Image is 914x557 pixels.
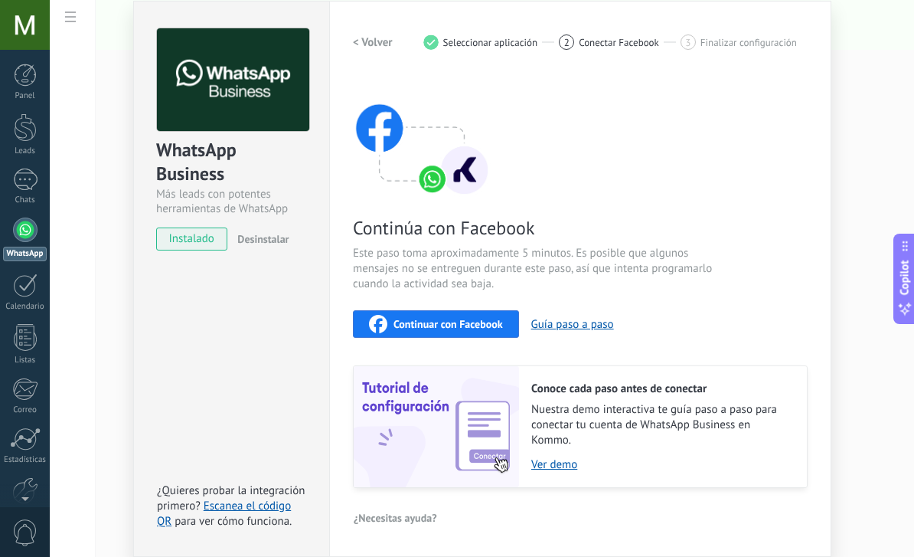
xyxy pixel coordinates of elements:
span: para ver cómo funciona. [175,514,292,529]
div: Leads [3,146,47,156]
span: instalado [157,228,227,251]
div: WhatsApp Business [156,138,307,187]
span: 2 [564,36,570,49]
h2: Conoce cada paso antes de conectar [531,382,792,396]
button: Desinstalar [231,228,289,251]
div: Más leads con potentes herramientas de WhatsApp [156,187,307,216]
div: WhatsApp [3,247,47,261]
div: Calendario [3,302,47,312]
span: Continuar con Facebook [393,319,503,329]
div: Chats [3,195,47,205]
span: Nuestra demo interactiva te guía paso a paso para conectar tu cuenta de WhatsApp Business en Kommo. [531,402,792,448]
span: Seleccionar aplicación [443,37,538,48]
div: Panel [3,91,47,101]
div: Correo [3,405,47,415]
div: Listas [3,355,47,365]
h2: < Volver [353,35,393,50]
img: connect with facebook [353,74,491,197]
span: 3 [685,36,690,49]
a: Escanea el código QR [157,499,291,529]
span: Este paso toma aproximadamente 5 minutos. Es posible que algunos mensajes no se entreguen durante... [353,246,717,292]
button: Continuar con Facebook [353,310,519,338]
button: Guía paso a paso [531,317,614,332]
span: Finalizar configuración [700,37,797,48]
span: ¿Necesitas ayuda? [354,513,437,523]
img: logo_main.png [157,28,309,132]
button: < Volver [353,28,393,56]
span: Conectar Facebook [579,37,659,48]
span: Copilot [897,260,912,295]
span: Desinstalar [237,232,289,246]
button: ¿Necesitas ayuda? [353,506,438,529]
a: Ver demo [531,457,792,472]
span: ¿Quieres probar la integración primero? [157,483,305,513]
span: Continúa con Facebook [353,216,717,240]
div: Estadísticas [3,455,47,465]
